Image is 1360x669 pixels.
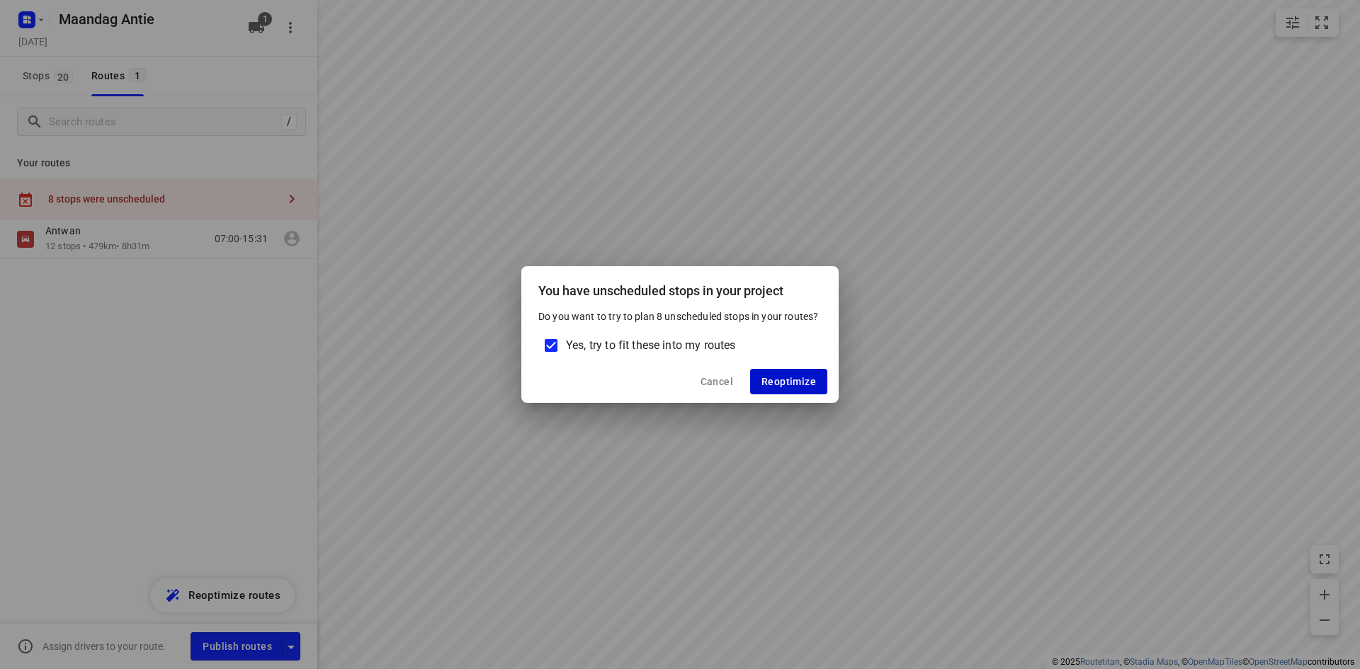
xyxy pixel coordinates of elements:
span: Cancel [701,376,733,387]
button: Reoptimize [750,369,827,394]
button: Cancel [689,369,744,394]
span: Do you want to try to plan 8 unscheduled stops in your routes? [538,311,818,322]
span: Reoptimize [761,376,816,387]
div: You have unscheduled stops in your project [521,266,839,309]
span: Yes, try to fit these into my routes [566,337,735,354]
